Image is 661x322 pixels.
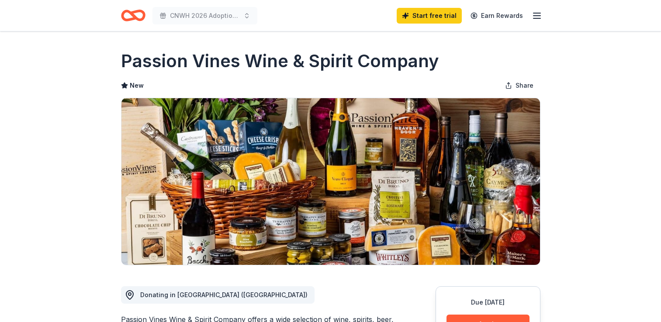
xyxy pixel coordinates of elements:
[152,7,257,24] button: CNWH 2026 Adoption Events
[130,80,144,91] span: New
[121,5,145,26] a: Home
[121,98,540,265] img: Image for Passion Vines Wine & Spirit Company
[397,8,462,24] a: Start free trial
[465,8,528,24] a: Earn Rewards
[446,297,529,308] div: Due [DATE]
[516,80,533,91] span: Share
[121,49,439,73] h1: Passion Vines Wine & Spirit Company
[498,77,540,94] button: Share
[140,291,308,298] span: Donating in [GEOGRAPHIC_DATA] ([GEOGRAPHIC_DATA])
[170,10,240,21] span: CNWH 2026 Adoption Events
